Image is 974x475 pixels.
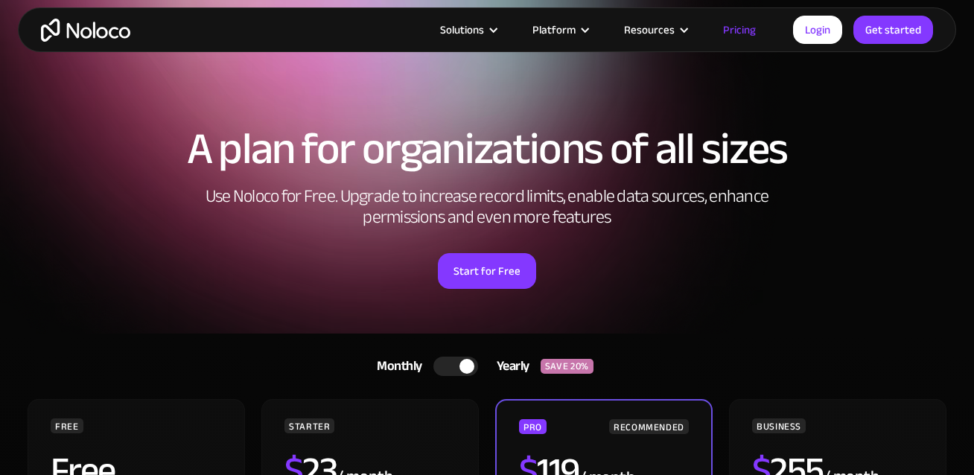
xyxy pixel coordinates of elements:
a: Get started [853,16,933,44]
h1: A plan for organizations of all sizes [25,127,949,171]
div: FREE [51,418,83,433]
div: Platform [514,20,605,39]
div: Solutions [440,20,484,39]
div: PRO [519,419,547,434]
div: STARTER [284,418,334,433]
div: SAVE 20% [541,359,593,374]
a: home [41,19,130,42]
div: Resources [624,20,675,39]
a: Pricing [704,20,774,39]
div: Monthly [358,355,433,377]
h2: Use Noloco for Free. Upgrade to increase record limits, enable data sources, enhance permissions ... [189,186,785,228]
div: Solutions [421,20,514,39]
a: Start for Free [438,253,536,289]
div: RECOMMENDED [609,419,689,434]
a: Login [793,16,842,44]
div: BUSINESS [752,418,806,433]
div: Platform [532,20,576,39]
div: Yearly [478,355,541,377]
div: Resources [605,20,704,39]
